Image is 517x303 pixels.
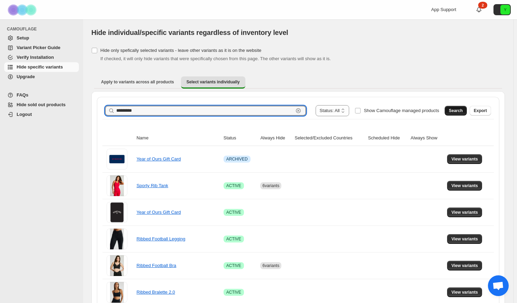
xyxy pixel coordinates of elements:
[136,156,181,162] a: Year of Ours Gift Card
[91,29,288,36] span: Hide individual/specific variants regardless of inventory level
[431,7,456,12] span: App Support
[17,55,54,60] span: Verify Installation
[409,130,445,146] th: Always Show
[4,90,79,100] a: FAQs
[447,234,482,244] button: View variants
[4,62,79,72] a: Hide specific variants
[470,106,491,116] button: Export
[493,4,511,15] button: Avatar with initials Y
[226,183,241,189] span: ACTIVE
[226,290,241,295] span: ACTIVE
[136,290,175,295] a: Ribbed Bralette 2.0
[17,64,63,70] span: Hide specific variants
[4,53,79,62] a: Verify Installation
[7,26,80,32] span: CAMOUFLAGE
[226,263,241,268] span: ACTIVE
[449,108,463,113] span: Search
[221,130,258,146] th: Status
[181,76,245,89] button: Select variants individually
[504,8,507,12] text: Y
[17,45,60,50] span: Variant Picker Guide
[4,72,79,82] a: Upgrade
[451,263,478,268] span: View variants
[17,74,35,79] span: Upgrade
[136,210,181,215] a: Year of Ours Gift Card
[292,130,366,146] th: Selected/Excluded Countries
[187,79,240,85] span: Select variants individually
[364,108,439,113] span: Show Camouflage managed products
[447,154,482,164] button: View variants
[262,263,279,268] span: 6 variants
[478,2,487,9] div: 2
[96,76,180,88] button: Apply to variants across all products
[258,130,292,146] th: Always Hide
[226,236,241,242] span: ACTIVE
[101,79,174,85] span: Apply to variants across all products
[100,56,331,61] span: If checked, it will only hide variants that were specifically chosen from this page. The other va...
[107,149,127,169] img: Year of Ours Gift Card
[226,156,248,162] span: ARCHIVED
[451,183,478,189] span: View variants
[451,290,478,295] span: View variants
[445,106,467,116] button: Search
[447,261,482,270] button: View variants
[451,210,478,215] span: View variants
[17,112,32,117] span: Logout
[17,102,66,107] span: Hide sold out products
[4,33,79,43] a: Setup
[488,275,509,296] div: Open chat
[366,130,409,146] th: Scheduled Hide
[226,210,241,215] span: ACTIVE
[134,130,221,146] th: Name
[6,0,40,19] img: Camouflage
[4,43,79,53] a: Variant Picker Guide
[4,100,79,110] a: Hide sold out products
[451,236,478,242] span: View variants
[500,5,510,15] span: Avatar with initials Y
[295,107,302,114] button: Clear
[136,263,176,268] a: Ribbed Football Bra
[136,236,185,241] a: Ribbed Football Legging
[447,287,482,297] button: View variants
[474,108,487,113] span: Export
[451,156,478,162] span: View variants
[4,110,79,119] a: Logout
[262,183,279,188] span: 6 variants
[100,48,261,53] span: Hide only spefically selected variants - leave other variants as it is on the website
[475,6,482,13] a: 2
[17,92,28,98] span: FAQs
[17,35,29,40] span: Setup
[447,208,482,217] button: View variants
[447,181,482,191] button: View variants
[136,183,168,188] a: Sporty Rib Tank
